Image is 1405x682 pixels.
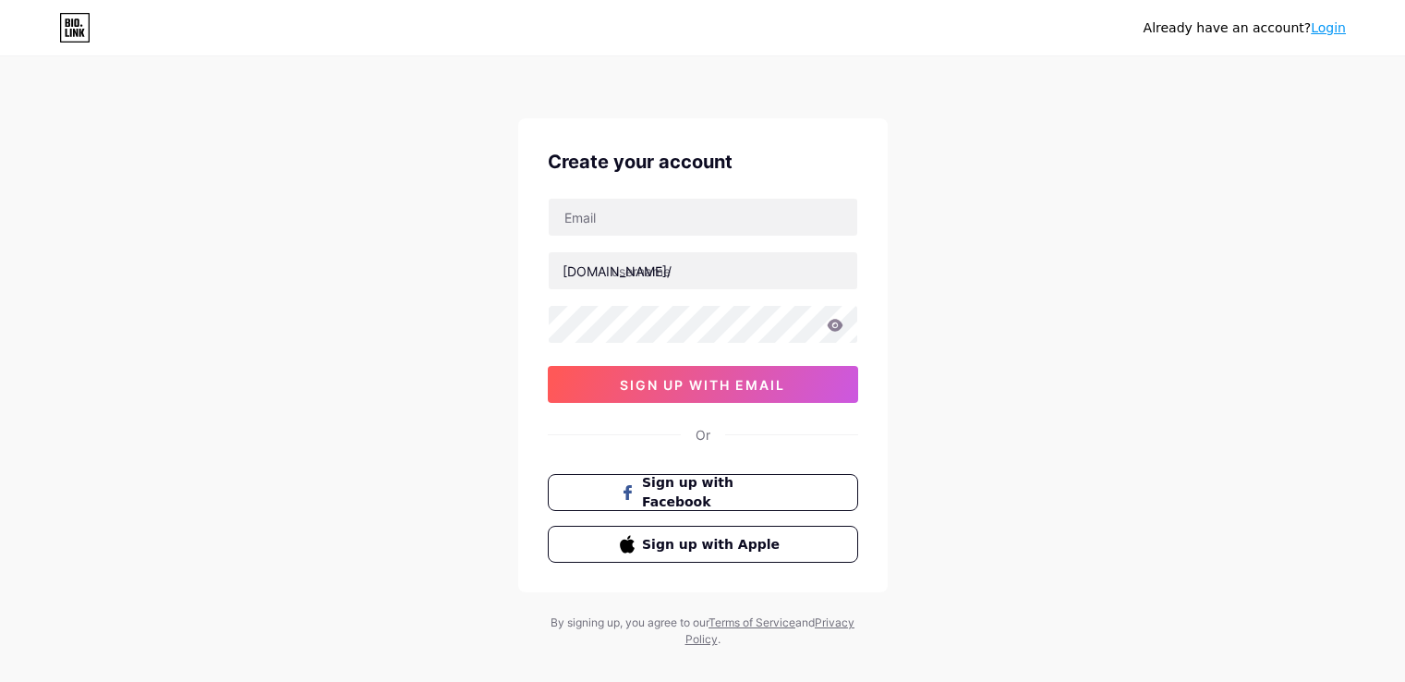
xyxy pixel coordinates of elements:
button: Sign up with Apple [548,526,858,563]
input: Email [549,199,857,236]
button: Sign up with Facebook [548,474,858,511]
div: Already have an account? [1144,18,1346,38]
span: Sign up with Facebook [642,473,785,512]
span: Sign up with Apple [642,535,785,554]
span: sign up with email [620,377,785,393]
div: Create your account [548,148,858,176]
a: Login [1311,20,1346,35]
input: username [549,252,857,289]
div: [DOMAIN_NAME]/ [563,262,672,281]
button: sign up with email [548,366,858,403]
div: By signing up, you agree to our and . [546,615,860,648]
a: Terms of Service [709,615,795,629]
div: Or [696,425,710,445]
